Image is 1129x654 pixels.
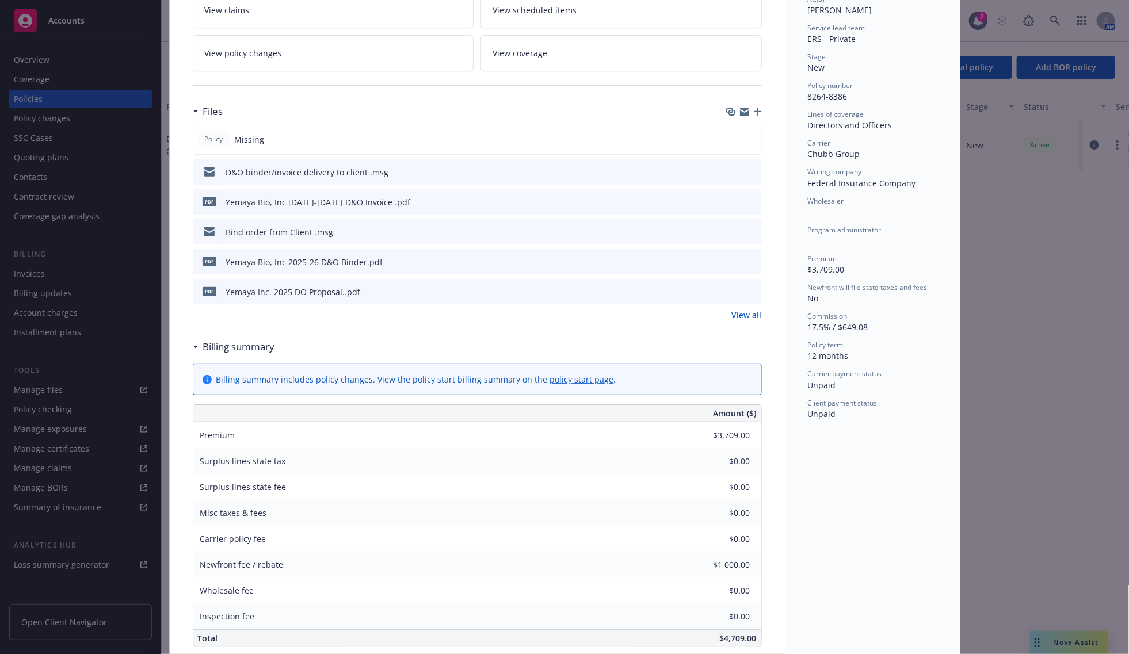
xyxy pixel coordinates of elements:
[480,35,762,71] a: View coverage
[235,133,265,146] span: Missing
[205,47,282,59] span: View policy changes
[808,167,862,177] span: Writing company
[682,453,757,470] input: 0.00
[808,322,868,332] span: 17.5% / $649.08
[205,4,250,16] span: View claims
[808,81,853,90] span: Policy number
[808,340,844,350] span: Policy term
[682,504,757,522] input: 0.00
[203,104,223,119] h3: Files
[808,225,882,235] span: Program administrator
[808,398,878,408] span: Client payment status
[682,556,757,573] input: 0.00
[732,309,762,321] a: View all
[808,380,836,391] span: Unpaid
[808,109,864,119] span: Lines of coverage
[200,611,255,622] span: Inspection fee
[193,339,275,354] div: Billing summary
[203,134,226,144] span: Policy
[193,35,474,71] a: View policy changes
[808,369,882,378] span: Carrier payment status
[226,256,383,268] div: Yemaya Bio, Inc 2025-26 D&O Binder.pdf
[198,633,218,644] span: Total
[226,166,389,178] div: D&O binder/invoice delivery to client .msg
[808,282,928,292] span: Newfront will file state taxes and fees
[200,456,286,466] span: Surplus lines state tax
[808,148,860,159] span: Chubb Group
[493,47,547,59] span: View coverage
[808,196,844,206] span: Wholesaler
[200,533,266,544] span: Carrier policy fee
[200,507,267,518] span: Misc taxes & fees
[203,257,216,266] span: pdf
[808,52,826,62] span: Stage
[808,178,916,189] span: Federal Insurance Company
[728,166,738,178] button: download file
[200,481,287,492] span: Surplus lines state fee
[808,91,848,102] span: 8264-8386
[808,5,872,16] span: [PERSON_NAME]
[226,286,361,298] div: Yemaya Inc. 2025 DO Proposal..pdf
[226,226,334,238] div: Bind order from Client .msg
[720,633,757,644] span: $4,709.00
[203,339,275,354] h3: Billing summary
[808,408,836,419] span: Unpaid
[808,264,845,275] span: $3,709.00
[682,479,757,496] input: 0.00
[747,286,757,298] button: preview file
[808,23,865,33] span: Service lead team
[747,166,757,178] button: preview file
[808,33,856,44] span: ERS - Private
[226,196,411,208] div: Yemaya Bio, Inc [DATE]-[DATE] D&O Invoice .pdf
[550,374,614,385] a: policy start page
[714,407,757,419] span: Amount ($)
[682,427,757,444] input: 0.00
[808,119,937,131] div: Directors and Officers
[193,104,223,119] div: Files
[747,196,757,208] button: preview file
[808,350,849,361] span: 12 months
[493,4,577,16] span: View scheduled items
[728,256,738,268] button: download file
[728,226,738,238] button: download file
[808,254,837,263] span: Premium
[216,373,616,385] div: Billing summary includes policy changes. View the policy start billing summary on the .
[728,286,738,298] button: download file
[747,226,757,238] button: preview file
[808,293,819,304] span: No
[682,582,757,599] input: 0.00
[808,206,811,217] span: -
[808,311,848,321] span: Commission
[682,530,757,548] input: 0.00
[808,138,831,148] span: Carrier
[200,585,254,596] span: Wholesale fee
[200,559,284,570] span: Newfront fee / rebate
[747,256,757,268] button: preview file
[728,196,738,208] button: download file
[203,197,216,206] span: pdf
[808,235,811,246] span: -
[203,287,216,296] span: pdf
[200,430,235,441] span: Premium
[808,62,825,73] span: New
[682,608,757,625] input: 0.00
